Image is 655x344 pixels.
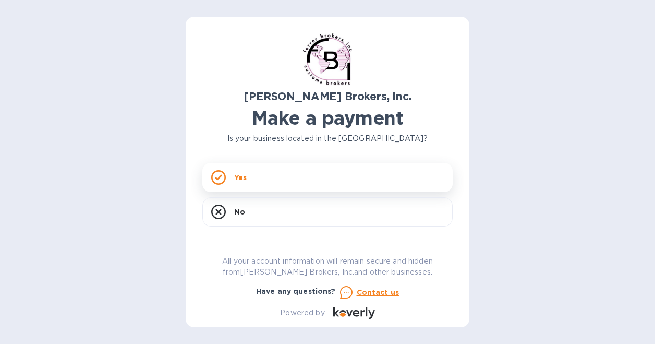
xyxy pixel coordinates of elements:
[234,172,247,183] p: Yes
[202,107,453,129] h1: Make a payment
[244,90,411,103] b: [PERSON_NAME] Brokers, Inc.
[202,256,453,278] p: All your account information will remain secure and hidden from [PERSON_NAME] Brokers, Inc. and o...
[202,133,453,144] p: Is your business located in the [GEOGRAPHIC_DATA]?
[234,207,245,217] p: No
[256,287,336,295] b: Have any questions?
[280,307,324,318] p: Powered by
[357,288,399,296] u: Contact us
